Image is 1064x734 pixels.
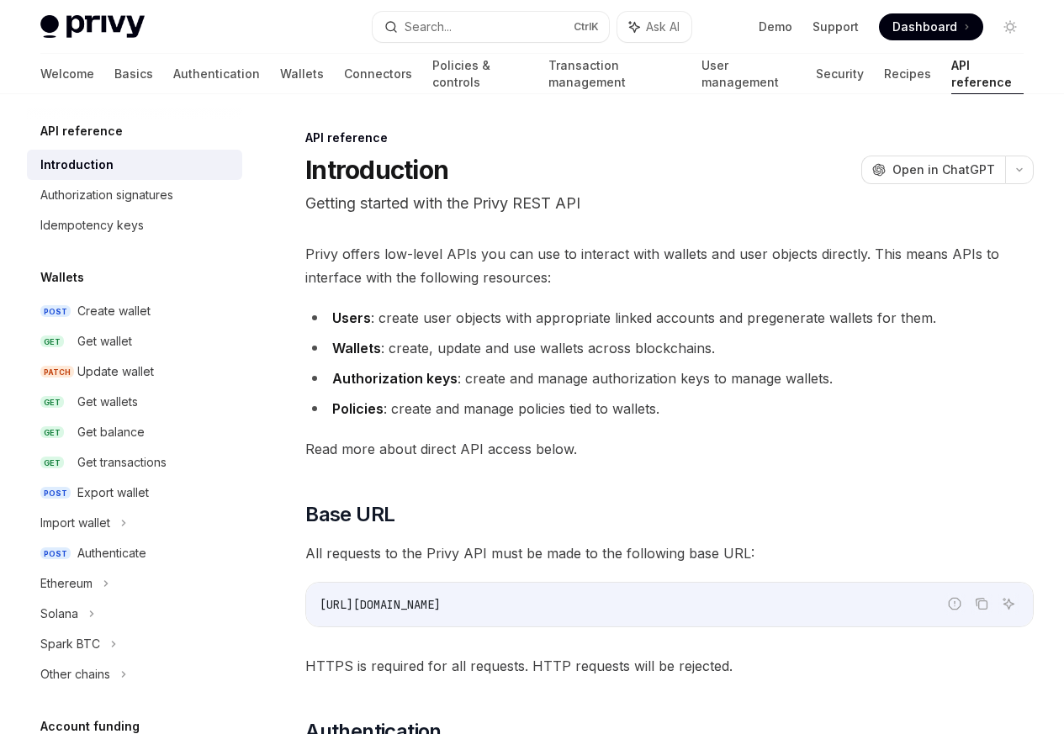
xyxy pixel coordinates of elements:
span: Base URL [305,501,394,528]
h5: Wallets [40,267,84,288]
span: POST [40,305,71,318]
span: Open in ChatGPT [892,161,995,178]
p: Getting started with the Privy REST API [305,192,1034,215]
div: Authorization signatures [40,185,173,205]
div: Idempotency keys [40,215,144,235]
span: GET [40,457,64,469]
strong: Authorization keys [332,370,458,387]
a: Authentication [173,54,260,94]
button: Ask AI [617,12,691,42]
div: Solana [40,604,78,624]
button: Report incorrect code [944,593,966,615]
a: Basics [114,54,153,94]
a: Dashboard [879,13,983,40]
li: : create user objects with appropriate linked accounts and pregenerate wallets for them. [305,306,1034,330]
button: Toggle dark mode [997,13,1024,40]
span: GET [40,426,64,439]
h1: Introduction [305,155,448,185]
span: Ctrl K [574,20,599,34]
button: Search...CtrlK [373,12,609,42]
a: Policies & controls [432,54,528,94]
button: Ask AI [998,593,1019,615]
a: Recipes [884,54,931,94]
div: Spark BTC [40,634,100,654]
a: POSTExport wallet [27,478,242,508]
span: Privy offers low-level APIs you can use to interact with wallets and user objects directly. This ... [305,242,1034,289]
a: PATCHUpdate wallet [27,356,242,387]
span: Dashboard [892,18,957,35]
a: User management [701,54,796,94]
strong: Policies [332,400,384,417]
div: Get balance [77,422,145,442]
strong: Users [332,309,371,326]
div: Get wallets [77,392,138,412]
a: Connectors [344,54,412,94]
img: light logo [40,15,145,39]
div: Get transactions [77,452,167,473]
a: Welcome [40,54,94,94]
div: Ethereum [40,573,93,594]
span: [URL][DOMAIN_NAME] [320,597,441,612]
li: : create and manage policies tied to wallets. [305,397,1034,420]
h5: API reference [40,121,123,141]
div: Create wallet [77,301,151,321]
span: HTTPS is required for all requests. HTTP requests will be rejected. [305,654,1034,678]
span: Read more about direct API access below. [305,437,1034,461]
div: Update wallet [77,362,154,382]
button: Copy the contents from the code block [971,593,993,615]
a: POSTAuthenticate [27,538,242,568]
div: Get wallet [77,331,132,351]
div: Search... [405,17,452,37]
a: GETGet transactions [27,447,242,478]
a: Demo [759,18,792,35]
strong: Wallets [332,340,381,356]
span: PATCH [40,366,74,378]
li: : create, update and use wallets across blockchains. [305,336,1034,360]
a: Transaction management [548,54,681,94]
a: Wallets [280,54,324,94]
div: Introduction [40,155,114,175]
span: GET [40,396,64,409]
a: API reference [951,54,1024,94]
a: GETGet balance [27,417,242,447]
a: POSTCreate wallet [27,296,242,326]
a: Authorization signatures [27,180,242,210]
div: Other chains [40,664,110,684]
span: POST [40,547,71,560]
span: Ask AI [646,18,680,35]
span: All requests to the Privy API must be made to the following base URL: [305,541,1034,565]
button: Open in ChatGPT [861,156,1005,184]
div: API reference [305,129,1034,146]
div: Export wallet [77,483,149,503]
a: GETGet wallet [27,326,242,356]
span: GET [40,335,64,348]
a: Idempotency keys [27,210,242,240]
div: Import wallet [40,513,110,533]
div: Authenticate [77,543,146,563]
span: POST [40,487,71,499]
li: : create and manage authorization keys to manage wallets. [305,367,1034,390]
a: Introduction [27,150,242,180]
a: GETGet wallets [27,387,242,417]
a: Security [816,54,864,94]
a: Support [813,18,859,35]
